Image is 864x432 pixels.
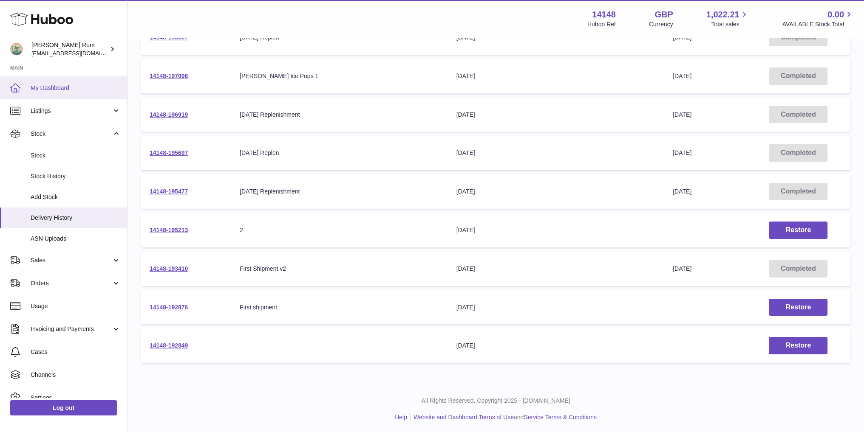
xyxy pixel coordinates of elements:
span: [DATE] [673,111,691,118]
span: 1,022.21 [706,9,739,20]
span: My Dashboard [31,84,121,92]
span: Listings [31,107,112,115]
a: 14148-193410 [150,265,188,272]
a: Log out [10,400,117,415]
span: Stock [31,151,121,160]
span: [DATE] [673,73,691,79]
div: First shipment [240,303,439,311]
span: [DATE] [673,149,691,156]
span: [EMAIL_ADDRESS][DOMAIN_NAME] [31,50,125,56]
span: [DATE] [673,265,691,272]
a: 1,022.21 Total sales [706,9,749,28]
div: Huboo Ref [587,20,616,28]
div: Currency [649,20,673,28]
a: Help [395,414,407,421]
div: [DATE] Replenishment [240,188,439,196]
a: 14148-195697 [150,149,188,156]
span: Stock History [31,172,121,180]
div: [DATE] [456,265,656,273]
div: [DATE] [456,149,656,157]
button: Restore [769,222,827,239]
div: [DATE] [456,303,656,311]
span: Usage [31,302,121,310]
p: All Rights Reserved. Copyright 2025 - [DOMAIN_NAME] [134,397,857,405]
button: Restore [769,299,827,316]
div: [DATE] [456,111,656,119]
span: Settings [31,394,121,402]
div: 2 [240,226,439,234]
strong: 14148 [592,9,616,20]
div: [DATE] [456,188,656,196]
span: Orders [31,279,112,287]
a: 14148-197096 [150,73,188,79]
span: Add Stock [31,193,121,201]
span: [DATE] [673,188,691,195]
div: [DATE] [456,226,656,234]
span: Delivery History [31,214,121,222]
span: Channels [31,371,121,379]
span: Stock [31,130,112,138]
span: Cases [31,348,121,356]
div: [DATE] Replen [240,149,439,157]
a: 14148-195477 [150,188,188,195]
span: [DATE] [673,34,691,41]
button: Restore [769,337,827,354]
div: [DATE] Replen [240,34,439,42]
div: [DATE] [456,72,656,80]
a: Service Terms & Conditions [524,414,597,421]
a: Website and Dashboard Terms of Use [414,414,514,421]
a: 14148-192876 [150,304,188,311]
a: 14148-198667 [150,34,188,41]
div: [PERSON_NAME] Ice Pops 1 [240,72,439,80]
span: AVAILABLE Stock Total [782,20,854,28]
span: Total sales [711,20,749,28]
div: [PERSON_NAME] Rum [31,41,108,57]
a: 14148-196919 [150,111,188,118]
span: 0.00 [827,9,844,20]
span: ASN Uploads [31,235,121,243]
li: and [411,413,597,421]
strong: GBP [654,9,673,20]
a: 0.00 AVAILABLE Stock Total [782,9,854,28]
a: 14148-192849 [150,342,188,349]
a: 14148-195213 [150,227,188,233]
div: [DATE] [456,34,656,42]
div: [DATE] Replenishment [240,111,439,119]
span: Sales [31,256,112,264]
span: Invoicing and Payments [31,325,112,333]
img: mail@bartirum.wales [10,43,23,56]
div: First Shipment v2 [240,265,439,273]
div: [DATE] [456,342,656,350]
